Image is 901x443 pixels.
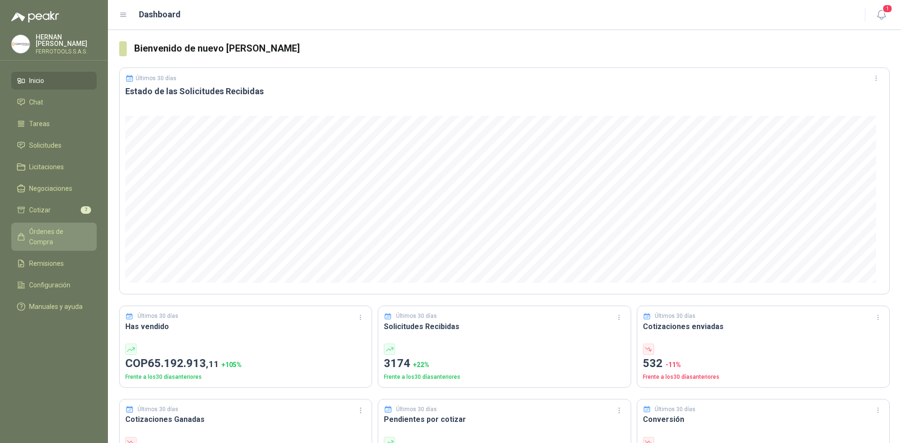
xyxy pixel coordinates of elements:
h3: Solicitudes Recibidas [384,321,625,332]
h3: Pendientes por cotizar [384,413,625,425]
span: 7 [81,206,91,214]
a: Órdenes de Compra [11,223,97,251]
p: Últimos 30 días [396,405,437,414]
span: + 105 % [221,361,242,368]
img: Logo peakr [11,11,59,23]
p: 532 [643,355,884,373]
h3: Has vendido [125,321,366,332]
span: Licitaciones [29,162,64,172]
span: 65.192.913 [148,357,219,370]
img: Company Logo [12,35,30,53]
a: Inicio [11,72,97,90]
button: 1 [873,7,890,23]
p: Frente a los 30 días anteriores [643,373,884,382]
span: -11 % [665,361,681,368]
span: Solicitudes [29,140,61,150]
span: Cotizar [29,205,51,215]
h3: Bienvenido de nuevo [PERSON_NAME] [134,41,890,56]
p: COP [125,355,366,373]
span: Chat [29,97,43,107]
p: FERROTOOLS S.A.S. [36,49,97,54]
p: Frente a los 30 días anteriores [384,373,625,382]
p: HERNAN [PERSON_NAME] [36,34,97,47]
span: Manuales y ayuda [29,301,83,312]
a: Solicitudes [11,136,97,154]
p: 3174 [384,355,625,373]
h3: Cotizaciones enviadas [643,321,884,332]
span: Tareas [29,119,50,129]
p: Últimos 30 días [137,312,178,321]
span: 1 [882,4,893,13]
span: Inicio [29,75,44,86]
span: Configuración [29,280,70,290]
h1: Dashboard [139,8,181,21]
a: Manuales y ayuda [11,298,97,315]
a: Tareas [11,115,97,133]
a: Remisiones [11,255,97,272]
h3: Cotizaciones Ganadas [125,413,366,425]
p: Frente a los 30 días anteriores [125,373,366,382]
a: Negociaciones [11,180,97,197]
span: + 22 % [413,361,429,368]
h3: Estado de las Solicitudes Recibidas [125,86,884,97]
a: Configuración [11,276,97,294]
p: Últimos 30 días [655,405,695,414]
a: Chat [11,93,97,111]
p: Últimos 30 días [655,312,695,321]
p: Últimos 30 días [137,405,178,414]
span: ,11 [206,359,219,369]
span: Negociaciones [29,183,72,194]
span: Órdenes de Compra [29,226,88,247]
a: Cotizar7 [11,201,97,219]
p: Últimos 30 días [396,312,437,321]
span: Remisiones [29,258,64,269]
p: Últimos 30 días [136,75,176,82]
a: Licitaciones [11,158,97,176]
h3: Conversión [643,413,884,425]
